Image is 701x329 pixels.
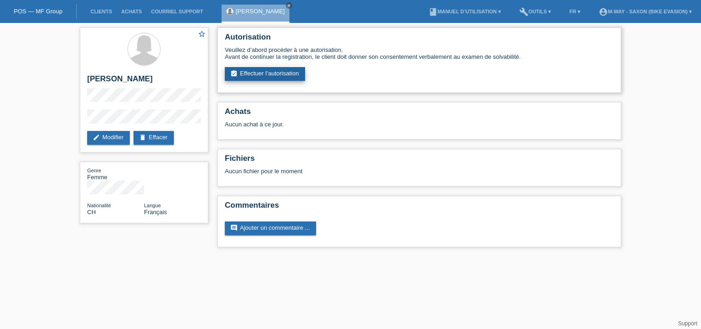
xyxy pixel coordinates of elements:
i: edit [93,134,100,141]
span: Langue [144,203,161,208]
a: Courriel Support [146,9,207,14]
i: build [519,7,529,17]
a: close [286,2,292,9]
span: Nationalité [87,203,111,208]
div: Aucun fichier pour le moment [225,168,505,175]
div: Veuillez d’abord procéder à une autorisation. Avant de continuer la registration, le client doit ... [225,46,614,60]
a: bookManuel d’utilisation ▾ [424,9,506,14]
a: deleteEffacer [134,131,174,145]
i: comment [230,224,238,232]
a: FR ▾ [565,9,585,14]
h2: [PERSON_NAME] [87,74,201,88]
a: Achats [117,9,146,14]
div: Aucun achat à ce jour. [225,121,614,135]
a: POS — MF Group [14,8,62,15]
i: assignment_turned_in [230,70,238,77]
a: assignment_turned_inEffectuer l’autorisation [225,67,305,81]
h2: Autorisation [225,33,614,46]
span: Genre [87,168,101,173]
a: account_circlem-way - Saxon (Bike Evasion) ▾ [594,9,696,14]
i: delete [139,134,146,141]
a: editModifier [87,131,130,145]
a: Support [678,320,697,327]
i: close [287,3,291,8]
a: Clients [86,9,117,14]
a: commentAjouter un commentaire ... [225,221,316,235]
i: account_circle [599,7,608,17]
i: star_border [198,30,206,38]
a: star_border [198,30,206,40]
span: Français [144,209,167,216]
i: book [428,7,438,17]
h2: Achats [225,107,614,121]
h2: Fichiers [225,154,614,168]
div: Femme [87,167,144,181]
a: [PERSON_NAME] [236,8,285,15]
span: Suisse [87,209,96,216]
h2: Commentaires [225,201,614,215]
a: buildOutils ▾ [515,9,556,14]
